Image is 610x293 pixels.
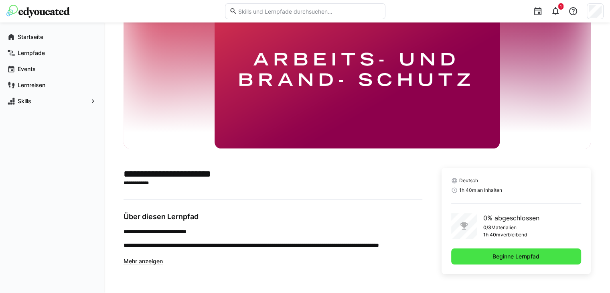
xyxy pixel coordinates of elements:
span: Deutsch [459,177,478,184]
p: 1h 40m [483,232,501,238]
input: Skills und Lernpfade durchsuchen… [237,8,381,15]
p: 0% abgeschlossen [483,213,539,223]
p: verbleibend [501,232,527,238]
h3: Über diesen Lernpfad [124,212,422,221]
button: Beginne Lernpfad [451,248,581,265]
span: 1h 40m an Inhalten [459,187,502,193]
span: 1 [560,4,562,9]
span: Beginne Lernpfad [491,252,541,260]
p: 0/3 [483,224,491,231]
p: Materialien [491,224,517,231]
span: Mehr anzeigen [124,258,163,265]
